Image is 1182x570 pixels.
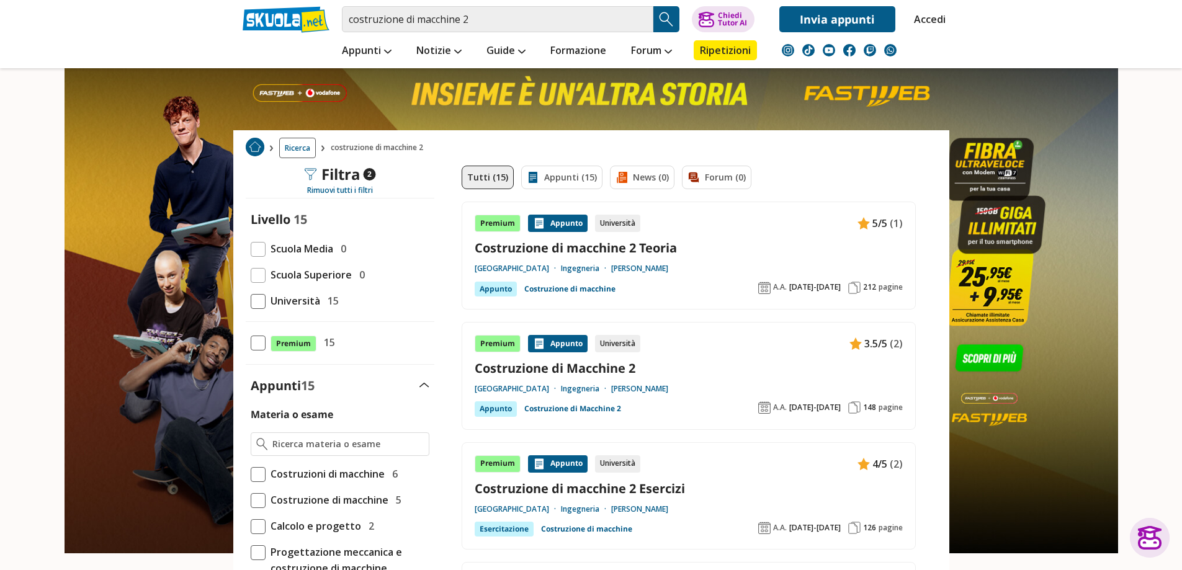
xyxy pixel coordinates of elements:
[611,264,668,274] a: [PERSON_NAME]
[863,523,876,533] span: 126
[611,504,668,514] a: [PERSON_NAME]
[890,215,903,231] span: (1)
[789,523,841,533] span: [DATE]-[DATE]
[628,40,675,63] a: Forum
[843,44,856,56] img: facebook
[354,267,365,283] span: 0
[758,282,771,294] img: Anno accademico
[266,293,320,309] span: Università
[364,518,374,534] span: 2
[541,522,632,537] a: Costruzione di macchine
[301,377,315,394] span: 15
[475,401,517,416] div: Appunto
[561,264,611,274] a: Ingegneria
[272,438,423,450] input: Ricerca materia o esame
[547,40,609,63] a: Formazione
[251,407,333,421] label: Materia o esame
[758,401,771,414] img: Anno accademico
[857,458,870,470] img: Appunti contenuto
[863,282,876,292] span: 212
[864,336,887,352] span: 3.5/5
[657,10,676,29] img: Cerca appunti, riassunti o versioni
[595,455,640,473] div: Università
[475,480,903,497] a: Costruzione di macchine 2 Esercizi
[342,6,653,32] input: Cerca appunti, riassunti o versioni
[789,282,841,292] span: [DATE]-[DATE]
[271,336,316,352] span: Premium
[864,44,876,56] img: twitch
[475,215,521,232] div: Premium
[331,138,428,158] span: costruzione di macchine 2
[475,264,561,274] a: [GEOGRAPHIC_DATA]
[246,185,434,195] div: Rimuovi tutti i filtri
[319,334,335,350] span: 15
[849,337,862,350] img: Appunti contenuto
[336,241,346,257] span: 0
[692,6,754,32] button: ChiediTutor AI
[323,293,339,309] span: 15
[483,40,529,63] a: Guide
[872,215,887,231] span: 5/5
[802,44,815,56] img: tiktok
[782,44,794,56] img: instagram
[246,138,264,156] img: Home
[694,40,757,60] a: Ripetizioni
[653,6,679,32] button: Search Button
[521,166,602,189] a: Appunti (15)
[475,282,517,296] div: Appunto
[475,522,534,537] div: Esercitazione
[475,239,903,256] a: Costruzione di macchine 2 Teoria
[251,211,290,228] label: Livello
[293,211,307,228] span: 15
[561,384,611,394] a: Ingegneria
[718,12,747,27] div: Chiedi Tutor AI
[611,384,668,394] a: [PERSON_NAME]
[890,456,903,472] span: (2)
[524,401,621,416] a: Costruzione di Macchine 2
[773,523,787,533] span: A.A.
[266,466,385,482] span: Costruzioni di macchine
[475,335,521,352] div: Premium
[527,171,539,184] img: Appunti filtro contenuto
[884,44,897,56] img: WhatsApp
[863,403,876,412] span: 148
[528,455,588,473] div: Appunto
[304,168,316,180] img: Filtra filtri mobile
[857,217,870,229] img: Appunti contenuto
[595,215,640,232] div: Università
[266,492,388,508] span: Costruzione di macchine
[279,138,316,158] a: Ricerca
[528,335,588,352] div: Appunto
[475,504,561,514] a: [GEOGRAPHIC_DATA]
[339,40,395,63] a: Appunti
[823,44,835,56] img: youtube
[879,282,903,292] span: pagine
[879,523,903,533] span: pagine
[462,166,514,189] a: Tutti (15)
[387,466,398,482] span: 6
[561,504,611,514] a: Ingegneria
[914,6,940,32] a: Accedi
[475,455,521,473] div: Premium
[789,403,841,412] span: [DATE]-[DATE]
[266,267,352,283] span: Scuola Superiore
[848,282,861,294] img: Pagine
[304,166,375,183] div: Filtra
[533,458,545,470] img: Appunti contenuto
[879,403,903,412] span: pagine
[890,336,903,352] span: (2)
[524,282,616,296] a: Costruzione di macchine
[758,522,771,534] img: Anno accademico
[246,138,264,158] a: Home
[266,518,361,534] span: Calcolo e progetto
[533,217,545,229] img: Appunti contenuto
[773,282,787,292] span: A.A.
[251,377,315,394] label: Appunti
[363,168,375,180] span: 2
[413,40,465,63] a: Notizie
[256,438,268,450] img: Ricerca materia o esame
[533,337,545,350] img: Appunti contenuto
[848,522,861,534] img: Pagine
[419,383,429,388] img: Apri e chiudi sezione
